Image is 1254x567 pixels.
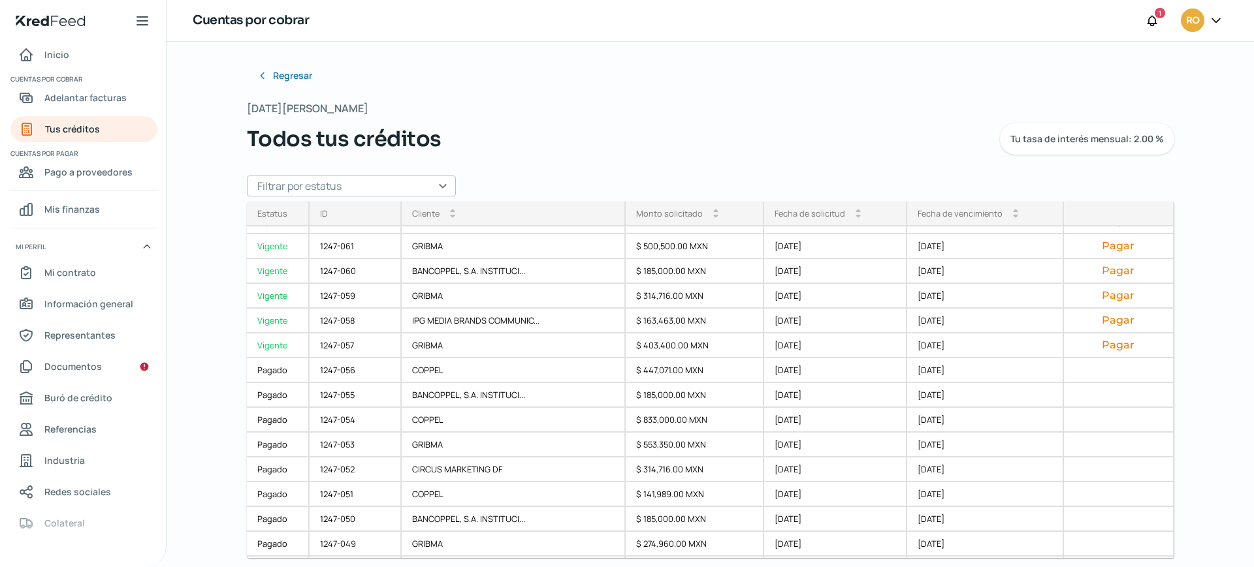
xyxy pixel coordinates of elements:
div: Cliente [412,207,440,219]
span: Documentos [44,358,102,375]
div: [DATE] [907,532,1064,557]
button: Pagar [1074,339,1162,352]
i: arrow_drop_down [856,213,861,219]
a: Pagado [247,507,310,532]
div: $ 553,350.00 MXN [626,433,764,457]
div: [DATE] [907,482,1064,507]
a: Vigente [247,259,310,284]
span: Cuentas por pagar [10,147,155,159]
i: arrow_drop_down [1013,213,1018,219]
a: Redes sociales [10,479,157,505]
span: Adelantar facturas [44,89,127,106]
div: $ 185,000.00 MXN [626,383,764,408]
div: [DATE] [764,309,907,333]
div: $ 500,500.00 MXN [626,234,764,259]
div: [DATE] [907,507,1064,532]
div: [DATE] [764,333,907,358]
div: CIRCUS MARKETING DF [402,457,626,482]
a: Pagado [247,482,310,507]
div: [DATE] [907,333,1064,358]
div: BANCOPPEL, S.A. INSTITUCI... [402,259,626,284]
div: Monto solicitado [636,207,703,219]
span: Mi perfil [16,241,46,253]
div: $ 141,989.00 MXN [626,482,764,507]
span: Redes sociales [44,483,111,500]
span: Cuentas por cobrar [10,73,155,85]
div: 1247-052 [310,457,402,482]
div: [DATE] [907,408,1064,433]
a: Representantes [10,322,157,348]
div: [DATE] [907,383,1064,408]
div: [DATE] [907,259,1064,284]
button: Regresar [247,63,323,89]
span: Buró de crédito [44,390,112,406]
a: Mi contrato [10,260,157,286]
button: Pagar [1074,264,1162,277]
a: Pagado [247,457,310,482]
div: Pagado [247,383,310,408]
div: [DATE] [907,358,1064,383]
div: Fecha de solicitud [775,207,845,219]
span: RO [1186,13,1199,29]
span: Colateral [44,515,85,531]
div: GRIBMA [402,532,626,557]
div: $ 833,000.00 MXN [626,408,764,433]
button: Pagar [1074,289,1162,302]
div: [DATE] [764,383,907,408]
div: [DATE] [764,408,907,433]
div: $ 314,716.00 MXN [626,457,764,482]
div: [DATE] [764,532,907,557]
a: Mis finanzas [10,196,157,222]
div: 1247-051 [310,482,402,507]
a: Vigente [247,284,310,309]
div: 1247-053 [310,433,402,457]
a: Documentos [10,354,157,380]
div: [DATE] [764,358,907,383]
a: Referencias [10,416,157,442]
span: Información general [44,296,133,312]
div: 1247-049 [310,532,402,557]
span: Todos tus créditos [247,123,442,155]
span: Inicio [44,46,69,63]
div: Vigente [247,234,310,259]
span: Tu tasa de interés mensual: 2.00 % [1010,134,1164,144]
div: [DATE] [764,457,907,482]
button: Pagar [1074,314,1162,327]
div: [DATE] [764,234,907,259]
span: Referencias [44,421,97,437]
button: Pagar [1074,239,1162,253]
h1: Cuentas por cobrar [193,11,309,30]
a: Pagado [247,532,310,557]
div: Pagado [247,358,310,383]
div: Estatus [257,207,287,219]
div: Pagado [247,408,310,433]
div: Pagado [247,433,310,457]
span: Mis finanzas [44,201,100,217]
span: Representantes [44,327,116,343]
div: $ 314,716.00 MXN [626,284,764,309]
div: $ 163,463.00 MXN [626,309,764,333]
div: BANCOPPEL, S.A. INSTITUCI... [402,507,626,532]
div: ID [320,207,328,219]
div: 1247-056 [310,358,402,383]
div: COPPEL [402,358,626,383]
div: 1247-057 [310,333,402,358]
a: Colateral [10,510,157,536]
a: Pago a proveedores [10,159,157,185]
div: $ 403,400.00 MXN [626,333,764,358]
div: [DATE] [764,259,907,284]
a: Vigente [247,333,310,358]
span: Pago a proveedores [44,164,133,180]
i: arrow_drop_down [713,213,718,219]
a: Adelantar facturas [10,85,157,111]
div: [DATE] [764,284,907,309]
div: [DATE] [907,234,1064,259]
div: 1247-058 [310,309,402,333]
i: arrow_drop_down [450,213,455,219]
div: $ 185,000.00 MXN [626,507,764,532]
div: GRIBMA [402,333,626,358]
